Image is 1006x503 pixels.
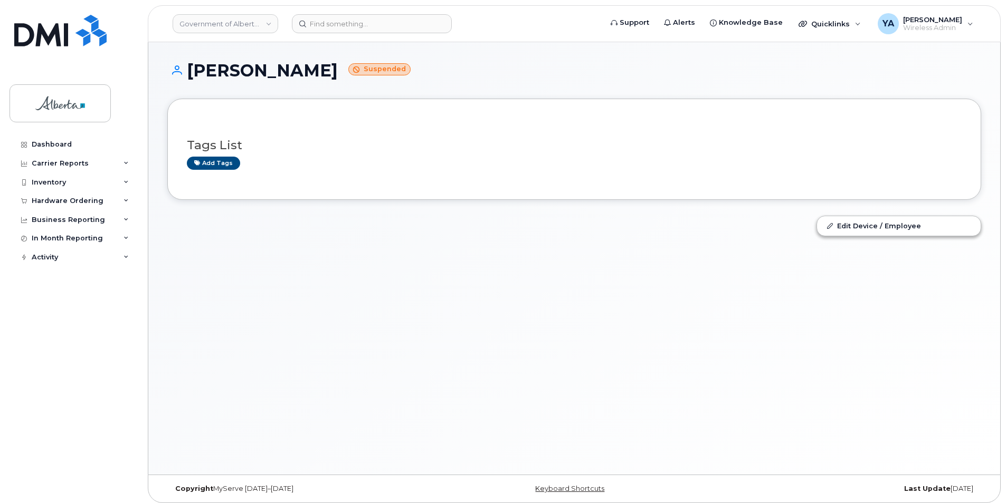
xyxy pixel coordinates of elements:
div: [DATE] [710,485,981,493]
h3: Tags List [187,139,962,152]
a: Keyboard Shortcuts [535,485,604,492]
h1: [PERSON_NAME] [167,61,981,80]
strong: Copyright [175,485,213,492]
a: Edit Device / Employee [817,216,981,235]
a: Add tags [187,157,240,170]
strong: Last Update [904,485,951,492]
div: MyServe [DATE]–[DATE] [167,485,439,493]
small: Suspended [348,63,411,75]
